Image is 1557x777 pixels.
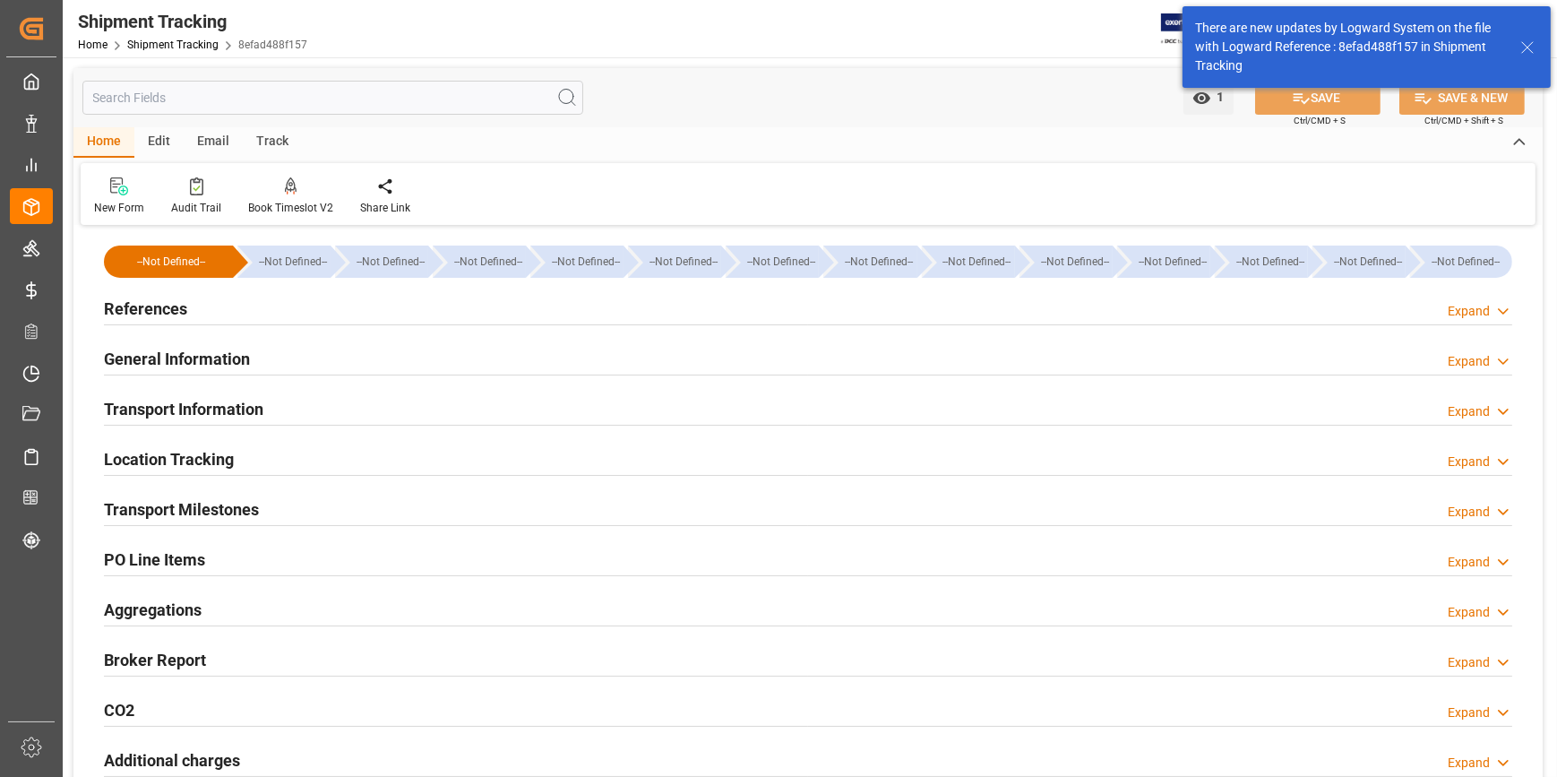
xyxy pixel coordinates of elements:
div: --Not Defined-- [104,246,233,278]
h2: Transport Milestones [104,497,259,522]
div: Email [184,127,243,158]
div: --Not Defined-- [1312,246,1406,278]
div: --Not Defined-- [1117,246,1210,278]
div: Shipment Tracking [78,8,307,35]
h2: CO2 [104,698,134,722]
div: --Not Defined-- [237,246,331,278]
div: Expand [1448,754,1490,773]
h2: References [104,297,187,321]
h2: PO Line Items [104,548,205,572]
div: Book Timeslot V2 [248,200,333,216]
div: --Not Defined-- [628,246,721,278]
div: Home [73,127,134,158]
div: --Not Defined-- [1410,246,1512,278]
a: Shipment Tracking [127,39,219,51]
div: Expand [1448,503,1490,522]
h2: Broker Report [104,648,206,672]
div: --Not Defined-- [353,246,428,278]
span: Ctrl/CMD + Shift + S [1424,114,1503,127]
div: --Not Defined-- [1233,246,1308,278]
div: Expand [1448,302,1490,321]
div: --Not Defined-- [1135,246,1210,278]
div: --Not Defined-- [530,246,624,278]
div: --Not Defined-- [1428,246,1503,278]
div: --Not Defined-- [1037,246,1113,278]
div: --Not Defined-- [1019,246,1113,278]
div: Track [243,127,302,158]
div: --Not Defined-- [1215,246,1308,278]
h2: Transport Information [104,397,263,421]
div: Expand [1448,653,1490,672]
div: --Not Defined-- [726,246,819,278]
input: Search Fields [82,81,583,115]
div: --Not Defined-- [335,246,428,278]
div: Expand [1448,352,1490,371]
div: --Not Defined-- [922,246,1015,278]
div: --Not Defined-- [122,246,220,278]
div: Expand [1448,704,1490,722]
div: Share Link [360,200,410,216]
a: Home [78,39,108,51]
button: SAVE & NEW [1399,81,1525,115]
button: open menu [1183,81,1234,115]
h2: Aggregations [104,598,202,622]
div: Expand [1448,402,1490,421]
div: --Not Defined-- [646,246,721,278]
div: Expand [1448,603,1490,622]
div: --Not Defined-- [433,246,526,278]
div: Edit [134,127,184,158]
div: --Not Defined-- [255,246,331,278]
h2: Location Tracking [104,447,234,471]
div: Audit Trail [171,200,221,216]
img: Exertis%20JAM%20-%20Email%20Logo.jpg_1722504956.jpg [1161,13,1223,45]
div: --Not Defined-- [940,246,1015,278]
div: --Not Defined-- [744,246,819,278]
button: SAVE [1255,81,1381,115]
span: 1 [1211,90,1225,104]
h2: Additional charges [104,748,240,773]
span: Ctrl/CMD + S [1294,114,1346,127]
div: --Not Defined-- [823,246,916,278]
div: There are new updates by Logward System on the file with Logward Reference : 8efad488f157 in Ship... [1195,19,1503,75]
div: --Not Defined-- [451,246,526,278]
div: Expand [1448,453,1490,471]
div: --Not Defined-- [841,246,916,278]
div: --Not Defined-- [548,246,624,278]
h2: General Information [104,347,250,371]
div: Expand [1448,553,1490,572]
div: New Form [94,200,144,216]
div: --Not Defined-- [1330,246,1406,278]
